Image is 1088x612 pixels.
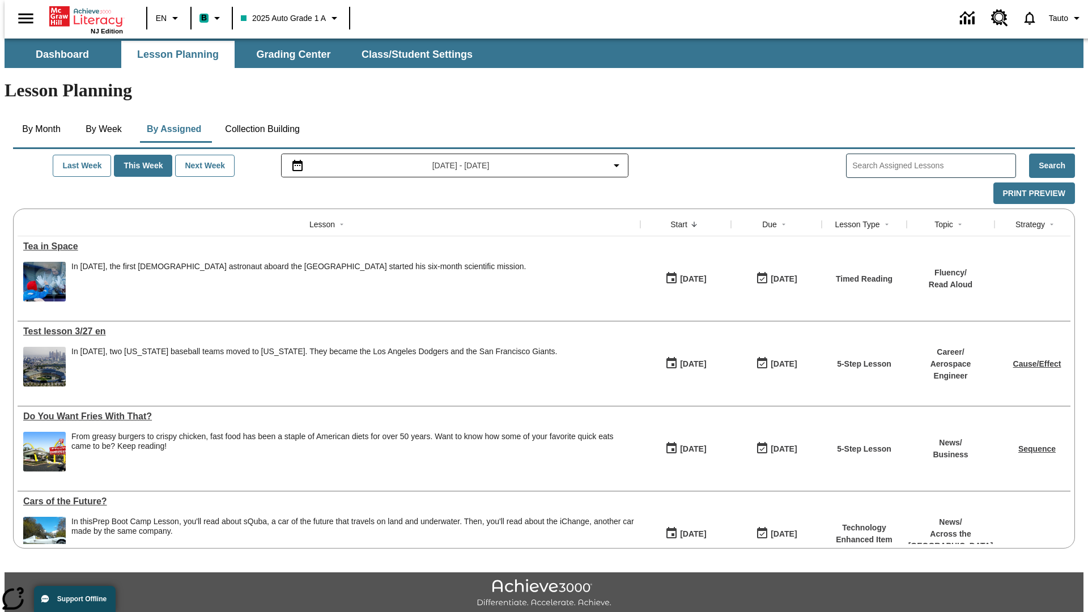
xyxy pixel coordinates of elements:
[1029,154,1075,178] button: Search
[933,437,968,449] p: News /
[6,41,119,68] button: Dashboard
[827,522,901,546] p: Technology Enhanced Item
[687,218,701,231] button: Sort
[852,158,1015,174] input: Search Assigned Lessons
[23,262,66,301] img: An astronaut, the first from the United Kingdom to travel to the International Space Station, wav...
[71,517,634,535] testabrev: Prep Boot Camp Lesson, you'll read about sQuba, a car of the future that travels on land and unde...
[23,347,66,386] img: Dodgers stadium.
[151,8,187,28] button: Language: EN, Select a language
[138,116,210,143] button: By Assigned
[71,517,635,536] div: In this
[984,3,1015,33] a: Resource Center, Will open in new tab
[661,353,710,375] button: 07/21/25: First time the lesson was available
[752,523,801,545] button: 08/01/26: Last day the lesson can be accessed
[216,116,309,143] button: Collection Building
[1013,359,1061,368] a: Cause/Effect
[57,595,107,603] span: Support Offline
[23,411,635,422] div: Do You Want Fries With That?
[91,28,123,35] span: NJ Edition
[933,449,968,461] p: Business
[137,48,219,61] span: Lesson Planning
[1044,8,1088,28] button: Profile/Settings
[432,160,490,172] span: [DATE] - [DATE]
[286,159,624,172] button: Select the date range menu item
[13,116,70,143] button: By Month
[680,272,706,286] div: [DATE]
[670,219,687,230] div: Start
[934,219,953,230] div: Topic
[880,218,894,231] button: Sort
[23,496,635,507] a: Cars of the Future? , Lessons
[34,586,116,612] button: Support Offline
[1045,218,1059,231] button: Sort
[837,443,891,455] p: 5-Step Lesson
[23,432,66,471] img: One of the first McDonald's stores, with the iconic red sign and golden arches.
[71,347,558,386] div: In 1958, two New York baseball teams moved to California. They became the Los Angeles Dodgers and...
[610,159,623,172] svg: Collapse Date Range Filter
[929,267,972,279] p: Fluency /
[953,218,967,231] button: Sort
[680,527,706,541] div: [DATE]
[121,41,235,68] button: Lesson Planning
[362,48,473,61] span: Class/Student Settings
[771,527,797,541] div: [DATE]
[5,41,483,68] div: SubNavbar
[23,326,635,337] a: Test lesson 3/27 en, Lessons
[661,438,710,460] button: 07/14/25: First time the lesson was available
[771,272,797,286] div: [DATE]
[762,219,777,230] div: Due
[23,241,635,252] div: Tea in Space
[908,528,993,552] p: Across the [GEOGRAPHIC_DATA]
[661,523,710,545] button: 07/01/25: First time the lesson was available
[752,438,801,460] button: 07/20/26: Last day the lesson can be accessed
[953,3,984,34] a: Data Center
[680,442,706,456] div: [DATE]
[993,182,1075,205] button: Print Preview
[1018,444,1056,453] a: Sequence
[237,41,350,68] button: Grading Center
[71,347,558,356] div: In [DATE], two [US_STATE] baseball teams moved to [US_STATE]. They became the Los Angeles Dodgers...
[23,326,635,337] div: Test lesson 3/27 en
[71,262,526,301] div: In December 2015, the first British astronaut aboard the International Space Station started his ...
[771,357,797,371] div: [DATE]
[23,496,635,507] div: Cars of the Future?
[309,219,335,230] div: Lesson
[195,8,228,28] button: Boost Class color is teal. Change class color
[5,80,1083,101] h1: Lesson Planning
[75,116,132,143] button: By Week
[256,48,330,61] span: Grading Center
[1049,12,1068,24] span: Tauto
[477,579,611,608] img: Achieve3000 Differentiate Accelerate Achieve
[49,5,123,28] a: Home
[156,12,167,24] span: EN
[23,517,66,556] img: High-tech automobile treading water.
[680,357,706,371] div: [DATE]
[837,358,891,370] p: 5-Step Lesson
[929,279,972,291] p: Read Aloud
[835,219,879,230] div: Lesson Type
[5,39,1083,68] div: SubNavbar
[352,41,482,68] button: Class/Student Settings
[908,516,993,528] p: News /
[175,155,235,177] button: Next Week
[23,411,635,422] a: Do You Want Fries With That?, Lessons
[912,346,989,358] p: Career /
[9,2,42,35] button: Open side menu
[71,517,635,556] div: In this Prep Boot Camp Lesson, you'll read about sQuba, a car of the future that travels on land ...
[114,155,172,177] button: This Week
[771,442,797,456] div: [DATE]
[335,218,348,231] button: Sort
[752,268,801,290] button: 10/12/25: Last day the lesson can be accessed
[836,273,892,285] p: Timed Reading
[71,432,635,471] div: From greasy burgers to crispy chicken, fast food has been a staple of American diets for over 50 ...
[36,48,89,61] span: Dashboard
[912,358,989,382] p: Aerospace Engineer
[661,268,710,290] button: 10/06/25: First time the lesson was available
[752,353,801,375] button: 07/31/26: Last day the lesson can be accessed
[777,218,790,231] button: Sort
[201,11,207,25] span: B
